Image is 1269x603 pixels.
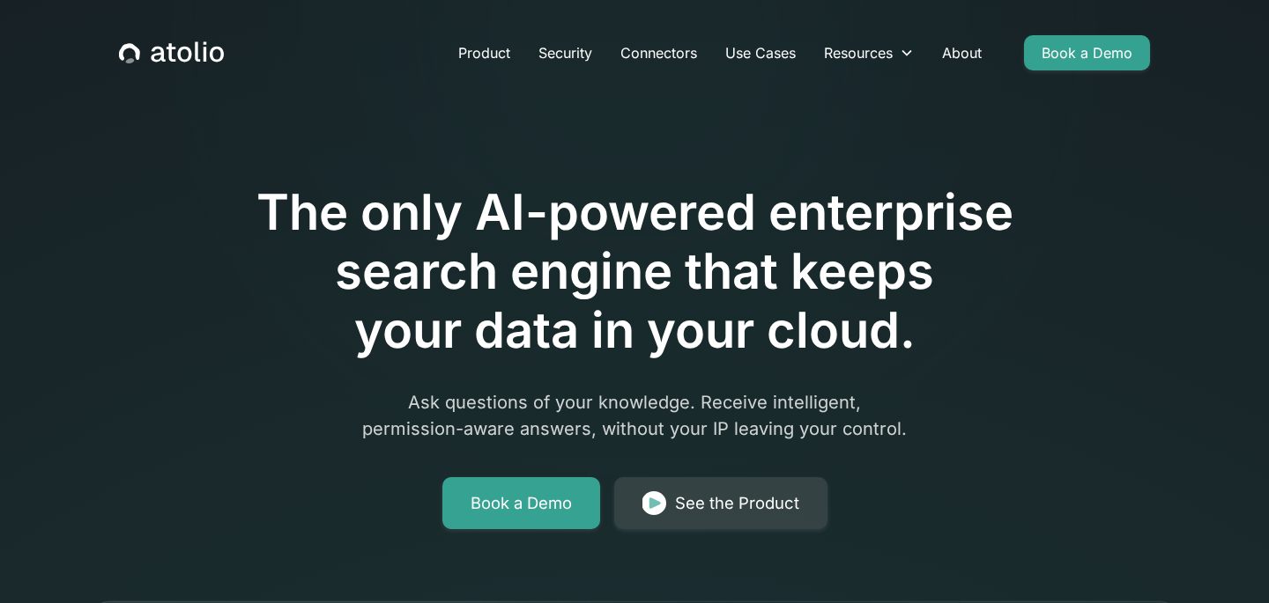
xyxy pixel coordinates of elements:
[614,477,827,530] a: See the Product
[444,35,524,70] a: Product
[524,35,606,70] a: Security
[810,35,928,70] div: Resources
[442,477,600,530] a: Book a Demo
[183,183,1086,361] h1: The only AI-powered enterprise search engine that keeps your data in your cloud.
[119,41,224,64] a: home
[711,35,810,70] a: Use Cases
[675,491,799,516] div: See the Product
[824,42,893,63] div: Resources
[606,35,711,70] a: Connectors
[928,35,996,70] a: About
[1024,35,1150,70] a: Book a Demo
[296,389,973,442] p: Ask questions of your knowledge. Receive intelligent, permission-aware answers, without your IP l...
